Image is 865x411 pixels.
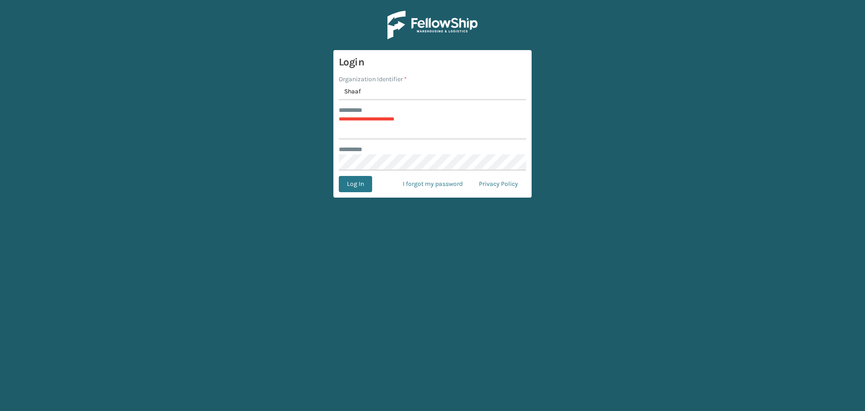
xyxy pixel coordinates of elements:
a: Privacy Policy [471,176,526,192]
label: Organization Identifier [339,74,407,84]
img: Logo [387,11,478,39]
a: I forgot my password [395,176,471,192]
h3: Login [339,55,526,69]
button: Log In [339,176,372,192]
